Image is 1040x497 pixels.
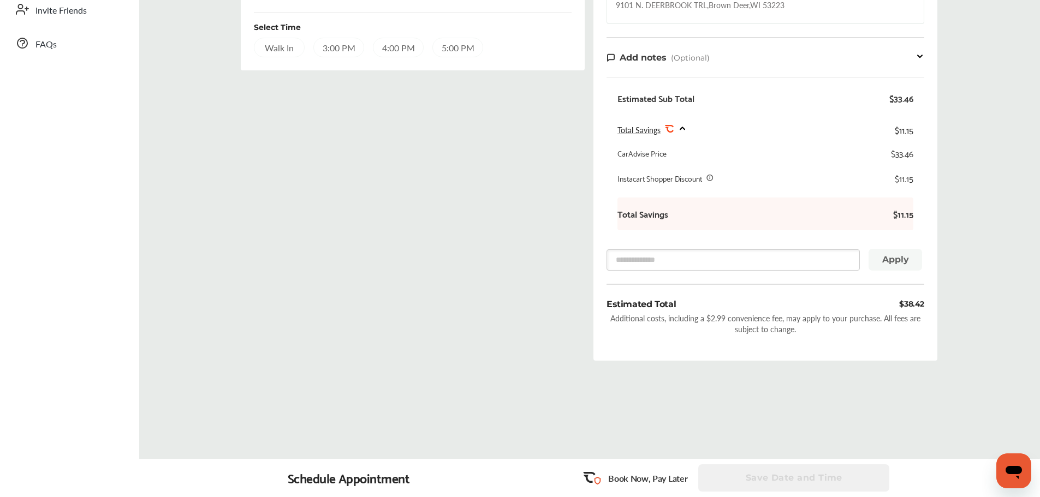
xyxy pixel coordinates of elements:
[432,38,483,57] div: 5:00 PM
[373,38,424,57] div: 4:00 PM
[10,29,128,57] a: FAQs
[617,93,694,104] div: Estimated Sub Total
[313,38,364,57] div: 3:00 PM
[899,298,924,310] div: $38.42
[254,38,305,57] div: Walk In
[617,208,668,219] b: Total Savings
[881,208,913,219] b: $11.15
[35,38,57,52] span: FAQs
[288,470,410,486] div: Schedule Appointment
[889,93,913,104] div: $33.46
[608,472,687,484] p: Book Now, Pay Later
[895,173,913,184] div: $11.15
[617,148,667,159] div: CarAdvise Price
[996,453,1031,488] iframe: Button to launch messaging window
[617,173,702,184] div: Instacart Shopper Discount
[671,53,710,63] span: (Optional)
[620,52,667,63] span: Add notes
[254,22,301,33] div: Select Time
[891,148,913,159] div: $33.46
[895,122,913,137] div: $11.15
[607,313,924,334] div: Additional costs, including a $2.99 convenience fee, may apply to your purchase. All fees are sub...
[35,4,87,18] span: Invite Friends
[607,298,676,310] div: Estimated Total
[607,53,615,62] img: note-icon.db9493fa.svg
[617,124,661,135] span: Total Savings
[869,249,922,271] button: Apply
